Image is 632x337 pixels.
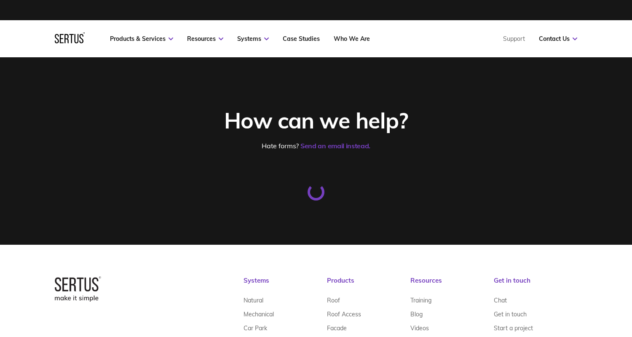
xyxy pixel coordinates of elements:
div: Resources [410,276,494,293]
a: Contact Us [539,35,577,43]
a: Facade [327,321,347,335]
a: Send an email instead. [300,142,370,150]
a: Roof Access [327,307,361,321]
div: Get in touch [494,276,577,293]
div: Products [327,276,410,293]
a: Videos [410,321,429,335]
a: Resources [187,35,223,43]
div: Systems [244,276,327,293]
a: Natural [244,293,263,307]
a: Training [410,293,431,307]
div: How can we help? [128,107,505,134]
a: Mechanical [244,307,274,321]
a: Roof [327,293,340,307]
a: Blog [410,307,423,321]
img: logo-box-2bec1e6d7ed5feb70a4f09a85fa1bbdd.png [55,276,101,302]
a: Products & Services [110,35,173,43]
div: Hate forms? [128,142,505,150]
a: Start a project [494,321,533,335]
a: Get in touch [494,307,527,321]
a: Support [503,35,525,43]
a: Case Studies [283,35,320,43]
a: Chat [494,293,507,307]
a: Systems [237,35,269,43]
a: Who We Are [334,35,370,43]
a: Car Park [244,321,267,335]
